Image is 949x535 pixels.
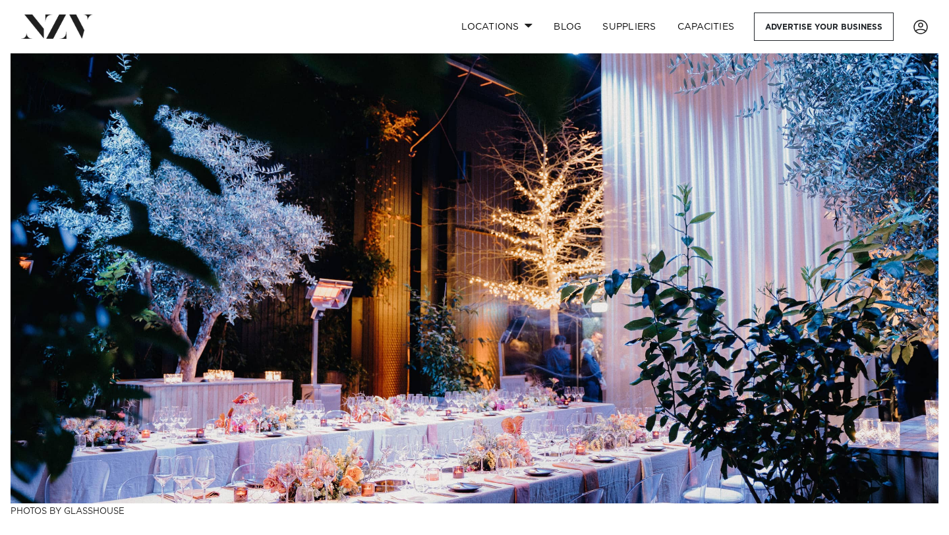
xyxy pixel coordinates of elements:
a: SUPPLIERS [592,13,666,41]
a: Advertise your business [754,13,894,41]
a: BLOG [543,13,592,41]
img: nzv-logo.png [21,14,93,38]
h3: Photos by Glasshouse [11,503,938,517]
a: Capacities [667,13,745,41]
a: Locations [451,13,543,41]
img: New Zealand Wedding Venues [11,53,938,503]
